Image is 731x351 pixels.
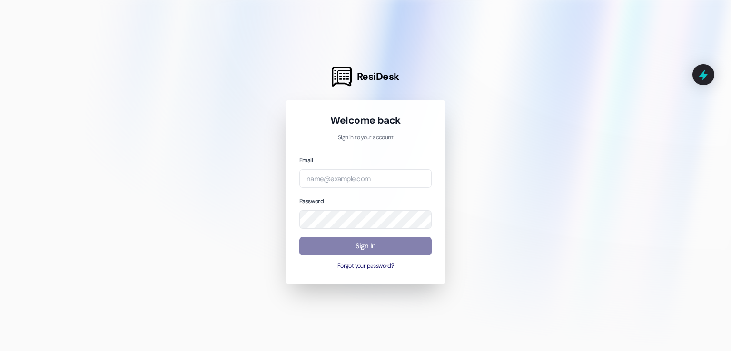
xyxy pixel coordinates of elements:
p: Sign in to your account [299,134,432,142]
h1: Welcome back [299,114,432,127]
button: Forgot your password? [299,262,432,271]
button: Sign In [299,237,432,255]
span: ResiDesk [357,70,399,83]
label: Password [299,197,324,205]
input: name@example.com [299,169,432,188]
img: ResiDesk Logo [332,67,352,87]
label: Email [299,156,313,164]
